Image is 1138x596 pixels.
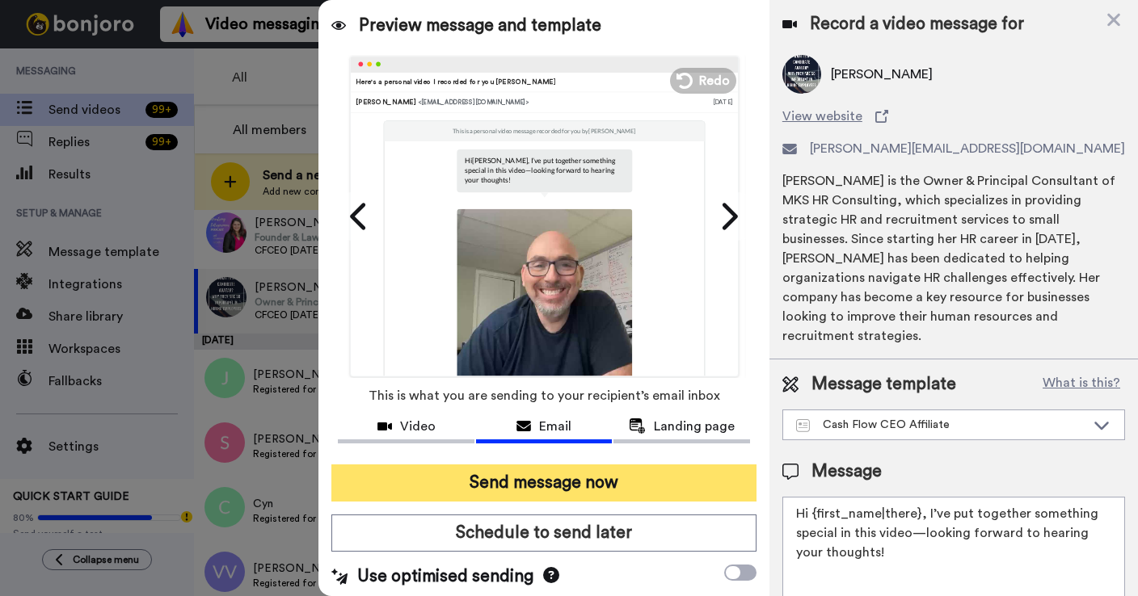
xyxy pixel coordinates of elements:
[712,97,732,107] div: [DATE]
[457,208,632,384] img: 9k=
[464,155,623,185] p: Hi [PERSON_NAME] , I’ve put together something special in this video—looking forward to hearing y...
[453,127,636,135] p: This is a personal video message recorded for you by [PERSON_NAME]
[782,107,1125,126] a: View website
[356,97,713,107] div: [PERSON_NAME]
[796,417,1085,433] div: Cash Flow CEO Affiliate
[796,419,810,432] img: Message-temps.svg
[811,372,956,397] span: Message template
[810,139,1125,158] span: [PERSON_NAME][EMAIL_ADDRESS][DOMAIN_NAME]
[654,417,735,436] span: Landing page
[782,171,1125,346] div: [PERSON_NAME] is the Owner & Principal Consultant of MKS HR Consulting, which specializes in prov...
[539,417,571,436] span: Email
[357,565,533,589] span: Use optimised sending
[331,464,757,502] button: Send message now
[331,514,757,552] button: Schedule to send later
[782,107,862,126] span: View website
[400,417,436,436] span: Video
[811,460,882,484] span: Message
[369,378,720,413] span: This is what you are sending to your recipient’s email inbox
[1038,372,1125,397] button: What is this?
